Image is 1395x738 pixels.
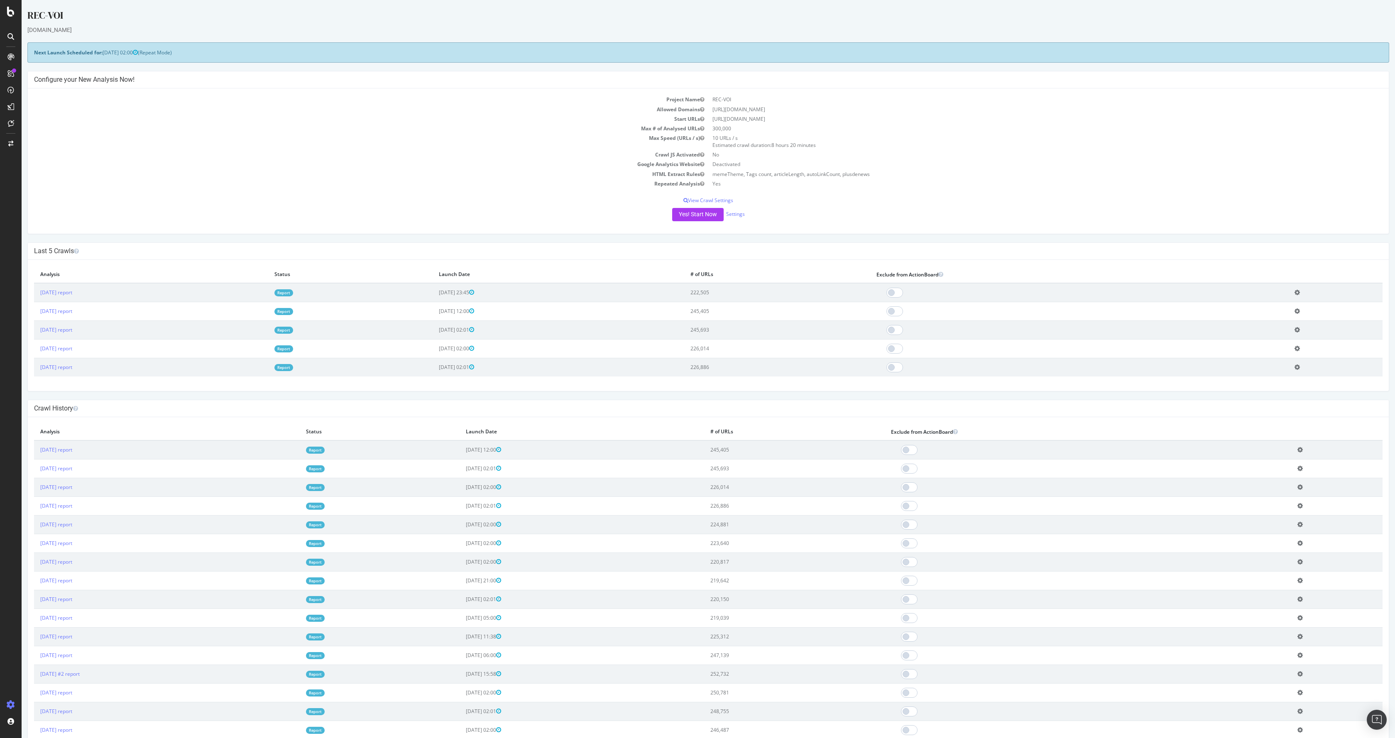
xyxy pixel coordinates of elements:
[12,150,687,159] td: Crawl JS Activated
[683,627,863,646] td: 225,312
[687,124,1361,133] td: 300,000
[663,320,849,339] td: 245,693
[663,302,849,320] td: 245,405
[19,326,51,333] a: [DATE] report
[687,95,1361,104] td: REC-VOI
[444,558,480,565] span: [DATE] 02:00
[687,159,1361,169] td: Deactivated
[12,159,687,169] td: Google Analytics Website
[284,671,303,678] a: Report
[444,484,480,491] span: [DATE] 02:00
[19,308,51,315] a: [DATE] report
[417,326,453,333] span: [DATE] 02:01
[81,49,116,56] span: [DATE] 02:00
[444,540,480,547] span: [DATE] 02:00
[6,26,1368,34] div: [DOMAIN_NAME]
[683,423,863,440] th: # of URLs
[284,596,303,603] a: Report
[19,484,51,491] a: [DATE] report
[444,633,480,640] span: [DATE] 11:38
[278,423,438,440] th: Status
[284,689,303,696] a: Report
[687,179,1361,188] td: Yes
[19,289,51,296] a: [DATE] report
[683,590,863,608] td: 220,150
[438,423,683,440] th: Launch Date
[6,8,1368,26] div: REC-VOI
[417,345,453,352] span: [DATE] 02:00
[683,515,863,534] td: 224,881
[19,446,51,453] a: [DATE] report
[683,646,863,665] td: 247,139
[284,447,303,454] a: Report
[284,465,303,472] a: Report
[687,150,1361,159] td: No
[1367,710,1387,730] div: Open Intercom Messenger
[444,652,480,659] span: [DATE] 06:00
[663,339,849,358] td: 226,014
[253,289,272,296] a: Report
[683,571,863,590] td: 219,642
[19,596,51,603] a: [DATE] report
[19,708,51,715] a: [DATE] report
[12,76,1361,84] h4: Configure your New Analysis Now!
[284,484,303,491] a: Report
[19,670,58,677] a: [DATE] #2 report
[444,577,480,584] span: [DATE] 21:00
[444,726,480,733] span: [DATE] 02:00
[12,266,247,283] th: Analysis
[19,726,51,733] a: [DATE] report
[253,364,272,371] a: Report
[19,577,51,584] a: [DATE] report
[19,345,51,352] a: [DATE] report
[687,105,1361,114] td: [URL][DOMAIN_NAME]
[683,683,863,702] td: 250,781
[683,478,863,496] td: 226,014
[663,283,849,302] td: 222,505
[444,670,480,677] span: [DATE] 15:58
[284,559,303,566] a: Report
[253,327,272,334] a: Report
[12,133,687,150] td: Max Speed (URLs / s)
[683,534,863,552] td: 223,640
[444,596,480,603] span: [DATE] 02:01
[19,614,51,621] a: [DATE] report
[444,689,480,696] span: [DATE] 02:00
[687,169,1361,179] td: memeTheme, Tags count, articleLength, autoLinkCount, plusdenews
[12,423,278,440] th: Analysis
[444,502,480,509] span: [DATE] 02:01
[12,247,1361,255] h4: Last 5 Crawls
[863,423,1269,440] th: Exclude from ActionBoard
[12,95,687,104] td: Project Name
[683,702,863,721] td: 248,755
[683,496,863,515] td: 226,886
[849,266,1267,283] th: Exclude from ActionBoard
[12,49,81,56] strong: Next Launch Scheduled for:
[284,521,303,528] a: Report
[284,615,303,622] a: Report
[284,727,303,734] a: Report
[663,266,849,283] th: # of URLs
[444,614,480,621] span: [DATE] 05:00
[253,308,272,315] a: Report
[284,633,303,640] a: Report
[12,105,687,114] td: Allowed Domains
[750,142,794,149] span: 8 hours 20 minutes
[683,665,863,683] td: 252,732
[417,289,453,296] span: [DATE] 23:45
[19,465,51,472] a: [DATE] report
[19,521,51,528] a: [DATE] report
[683,440,863,459] td: 245,405
[417,308,453,315] span: [DATE] 12:00
[284,577,303,584] a: Report
[683,552,863,571] td: 220,817
[663,358,849,376] td: 226,886
[19,633,51,640] a: [DATE] report
[683,459,863,478] td: 245,693
[687,114,1361,124] td: [URL][DOMAIN_NAME]
[12,169,687,179] td: HTML Extract Rules
[19,652,51,659] a: [DATE] report
[284,503,303,510] a: Report
[417,364,453,371] span: [DATE] 02:01
[247,266,411,283] th: Status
